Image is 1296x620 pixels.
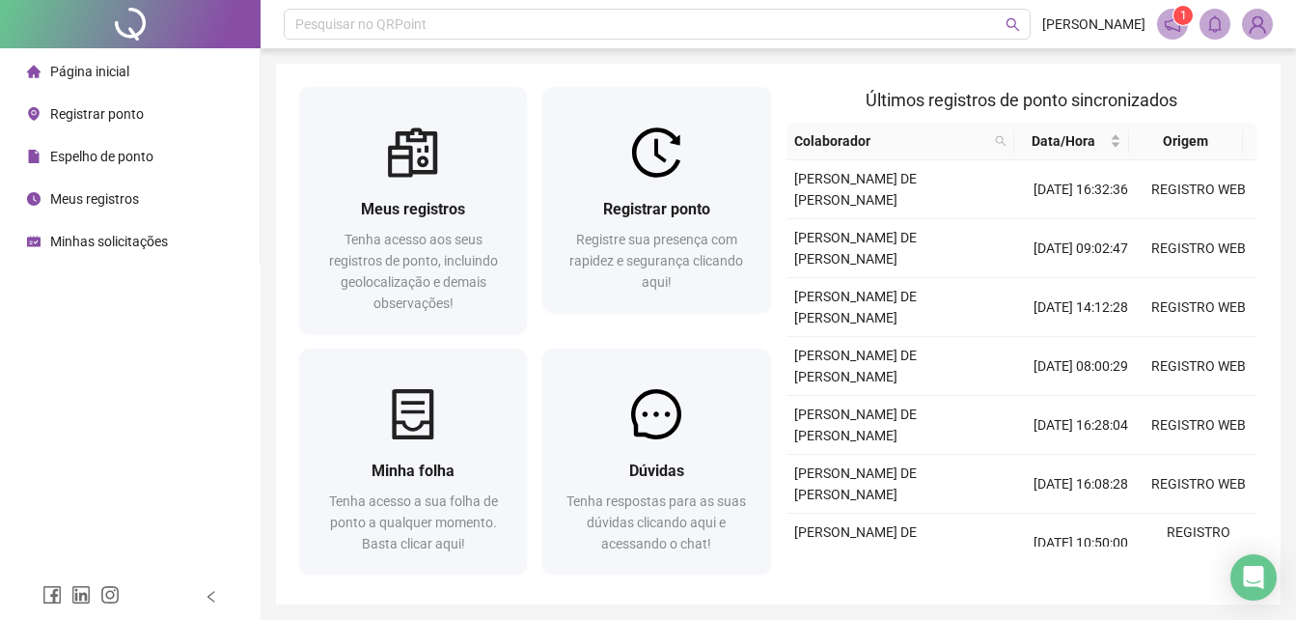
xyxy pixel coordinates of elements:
[866,90,1177,110] span: Últimos registros de ponto sincronizados
[542,349,770,574] a: DúvidasTenha respostas para as suas dúvidas clicando aqui e acessando o chat!
[299,349,527,574] a: Minha folhaTenha acesso a sua folha de ponto a qualquer momento. Basta clicar aqui!
[1140,160,1257,219] td: REGISTRO WEB
[1014,123,1128,160] th: Data/Hora
[50,149,153,164] span: Espelho de ponto
[1140,337,1257,396] td: REGISTRO WEB
[1022,337,1140,396] td: [DATE] 08:00:29
[71,585,91,605] span: linkedin
[361,200,465,218] span: Meus registros
[27,107,41,121] span: environment
[27,192,41,206] span: clock-circle
[1140,219,1257,278] td: REGISTRO WEB
[1042,14,1145,35] span: [PERSON_NAME]
[1180,9,1187,22] span: 1
[794,524,917,561] span: [PERSON_NAME] DE [PERSON_NAME]
[100,585,120,605] span: instagram
[1022,514,1140,573] td: [DATE] 10:50:00
[1140,396,1257,455] td: REGISTRO WEB
[1022,396,1140,455] td: [DATE] 16:28:04
[1129,123,1243,160] th: Origem
[42,585,62,605] span: facebook
[329,232,498,311] span: Tenha acesso aos seus registros de ponto, incluindo geolocalização e demais observações!
[1022,455,1140,514] td: [DATE] 16:08:28
[1006,17,1020,32] span: search
[1022,219,1140,278] td: [DATE] 09:02:47
[1022,278,1140,337] td: [DATE] 14:12:28
[542,87,770,312] a: Registrar pontoRegistre sua presença com rapidez e segurança clicando aqui!
[1230,554,1277,601] div: Open Intercom Messenger
[794,289,917,325] span: [PERSON_NAME] DE [PERSON_NAME]
[794,230,917,267] span: [PERSON_NAME] DE [PERSON_NAME]
[1022,160,1140,219] td: [DATE] 16:32:36
[27,235,41,248] span: schedule
[1206,15,1224,33] span: bell
[794,465,917,502] span: [PERSON_NAME] DE [PERSON_NAME]
[569,232,743,290] span: Registre sua presença com rapidez e segurança clicando aqui!
[794,348,917,384] span: [PERSON_NAME] DE [PERSON_NAME]
[1140,514,1257,573] td: REGISTRO MANUAL
[372,462,455,480] span: Minha folha
[794,171,917,208] span: [PERSON_NAME] DE [PERSON_NAME]
[50,106,144,122] span: Registrar ponto
[1164,15,1181,33] span: notification
[27,150,41,163] span: file
[794,407,917,443] span: [PERSON_NAME] DE [PERSON_NAME]
[1140,278,1257,337] td: REGISTRO WEB
[629,462,684,480] span: Dúvidas
[50,191,139,207] span: Meus registros
[50,64,129,79] span: Página inicial
[1243,10,1272,39] img: 90662
[995,135,1006,147] span: search
[794,130,988,152] span: Colaborador
[205,590,218,604] span: left
[329,493,498,551] span: Tenha acesso a sua folha de ponto a qualquer momento. Basta clicar aqui!
[566,493,746,551] span: Tenha respostas para as suas dúvidas clicando aqui e acessando o chat!
[603,200,710,218] span: Registrar ponto
[50,234,168,249] span: Minhas solicitações
[27,65,41,78] span: home
[1173,6,1193,25] sup: 1
[1140,455,1257,514] td: REGISTRO WEB
[1022,130,1105,152] span: Data/Hora
[991,127,1010,155] span: search
[299,87,527,333] a: Meus registrosTenha acesso aos seus registros de ponto, incluindo geolocalização e demais observa...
